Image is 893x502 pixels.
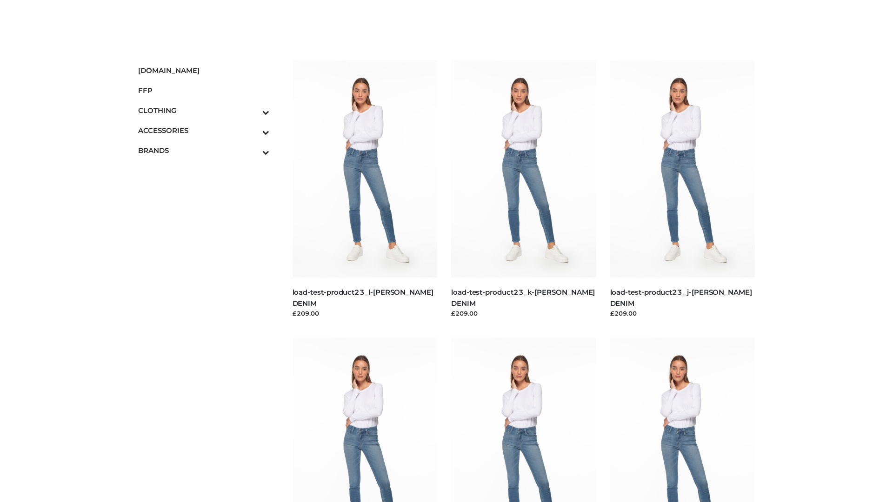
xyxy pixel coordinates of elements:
[451,288,595,307] a: load-test-product23_k-[PERSON_NAME] DENIM
[138,105,269,116] span: CLOTHING
[237,100,269,120] button: Toggle Submenu
[138,120,269,140] a: ACCESSORIESToggle Submenu
[138,85,269,96] span: FFP
[237,140,269,160] button: Toggle Submenu
[610,309,755,318] div: £209.00
[451,309,596,318] div: £209.00
[138,60,269,80] a: [DOMAIN_NAME]
[138,100,269,120] a: CLOTHINGToggle Submenu
[138,80,269,100] a: FFP
[138,140,269,160] a: BRANDSToggle Submenu
[138,145,269,156] span: BRANDS
[237,120,269,140] button: Toggle Submenu
[138,65,269,76] span: [DOMAIN_NAME]
[293,288,433,307] a: load-test-product23_l-[PERSON_NAME] DENIM
[293,309,438,318] div: £209.00
[610,288,752,307] a: load-test-product23_j-[PERSON_NAME] DENIM
[138,125,269,136] span: ACCESSORIES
